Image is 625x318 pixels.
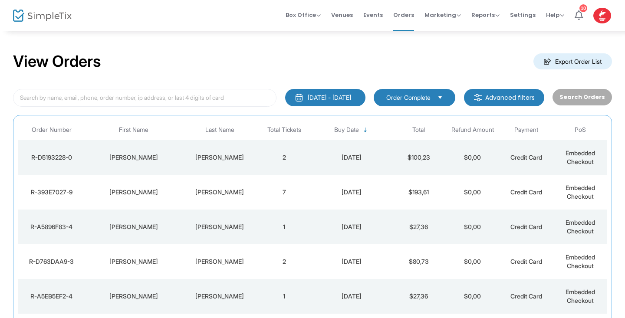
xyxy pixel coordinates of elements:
div: R-D5193228-0 [20,153,83,162]
th: Refund Amount [446,120,500,140]
th: Total Tickets [257,120,311,140]
button: Select [434,93,446,102]
span: First Name [119,126,148,134]
td: $0,00 [446,244,500,279]
span: Help [546,11,564,19]
td: 1 [257,279,311,314]
div: levesque [184,188,255,197]
span: Embedded Checkout [566,219,595,235]
div: Alexandra [87,188,180,197]
div: R-D763DAA9-3 [20,257,83,266]
td: 2 [257,244,311,279]
td: 7 [257,175,311,210]
span: Embedded Checkout [566,149,595,165]
div: Maranda [184,153,255,162]
div: 2025-08-10 [313,153,390,162]
span: Order Number [32,126,72,134]
span: Events [363,4,383,26]
h2: View Orders [13,52,101,71]
span: Box Office [286,11,321,19]
td: $0,00 [446,279,500,314]
div: 10 [579,4,587,12]
div: Duclos-Lachance [184,223,255,231]
div: [DATE] - [DATE] [308,93,351,102]
span: Venues [331,4,353,26]
td: 1 [257,210,311,244]
span: Last Name [205,126,234,134]
span: Sortable [362,127,369,134]
span: Credit Card [510,154,542,161]
img: filter [474,93,482,102]
td: 2 [257,140,311,175]
span: Payment [514,126,538,134]
span: Credit Card [510,223,542,230]
span: PoS [575,126,586,134]
span: Credit Card [510,292,542,300]
span: Embedded Checkout [566,253,595,269]
m-button: Advanced filters [464,89,544,106]
div: R-393E7027-9 [20,188,83,197]
td: $80,73 [392,244,446,279]
m-button: Export Order List [533,53,612,69]
div: R-A5896F83-4 [20,223,83,231]
td: $0,00 [446,140,500,175]
span: Reports [471,11,500,19]
span: Orders [393,4,414,26]
td: $0,00 [446,175,500,210]
td: $27,36 [392,279,446,314]
span: Embedded Checkout [566,184,595,200]
div: 2025-08-10 [313,188,390,197]
span: Embedded Checkout [566,288,595,304]
button: [DATE] - [DATE] [285,89,365,106]
div: Cloutier [184,292,255,301]
span: Settings [510,4,536,26]
span: Credit Card [510,188,542,196]
div: R-A5EB5EF2-4 [20,292,83,301]
span: Buy Date [334,126,359,134]
span: Order Complete [386,93,431,102]
td: $27,36 [392,210,446,244]
td: $0,00 [446,210,500,244]
div: 2025-08-10 [313,223,390,231]
td: $100,23 [392,140,446,175]
div: Dufour [184,257,255,266]
input: Search by name, email, phone, order number, ip address, or last 4 digits of card [13,89,276,107]
div: 2025-08-10 [313,257,390,266]
th: Total [392,120,446,140]
span: Credit Card [510,258,542,265]
div: Caroline [87,223,180,231]
div: Marie-Ève [87,292,180,301]
td: $193,61 [392,175,446,210]
div: Karyn [87,153,180,162]
div: 2025-08-10 [313,292,390,301]
img: monthly [295,93,303,102]
span: Marketing [424,11,461,19]
div: Evelyne [87,257,180,266]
